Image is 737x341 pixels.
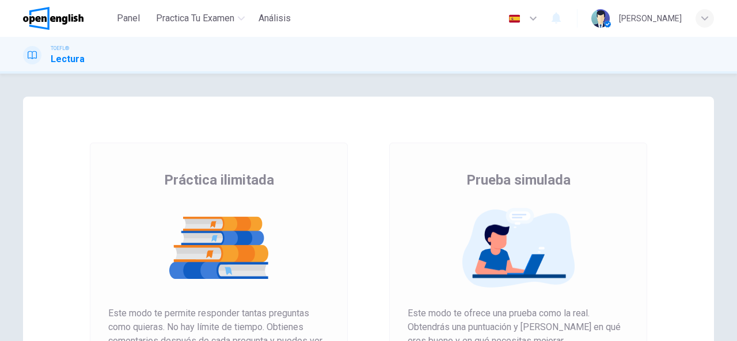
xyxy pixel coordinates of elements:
span: Practica tu examen [156,12,234,25]
button: Practica tu examen [151,8,249,29]
button: Panel [110,8,147,29]
img: es [507,14,522,23]
span: Prueba simulada [466,171,571,189]
span: TOEFL® [51,44,69,52]
div: [PERSON_NAME] [619,12,682,25]
span: Panel [117,12,140,25]
a: OpenEnglish logo [23,7,110,30]
span: Práctica ilimitada [164,171,274,189]
button: Análisis [254,8,295,29]
span: Análisis [259,12,291,25]
img: Profile picture [591,9,610,28]
img: OpenEnglish logo [23,7,83,30]
h1: Lectura [51,52,85,66]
